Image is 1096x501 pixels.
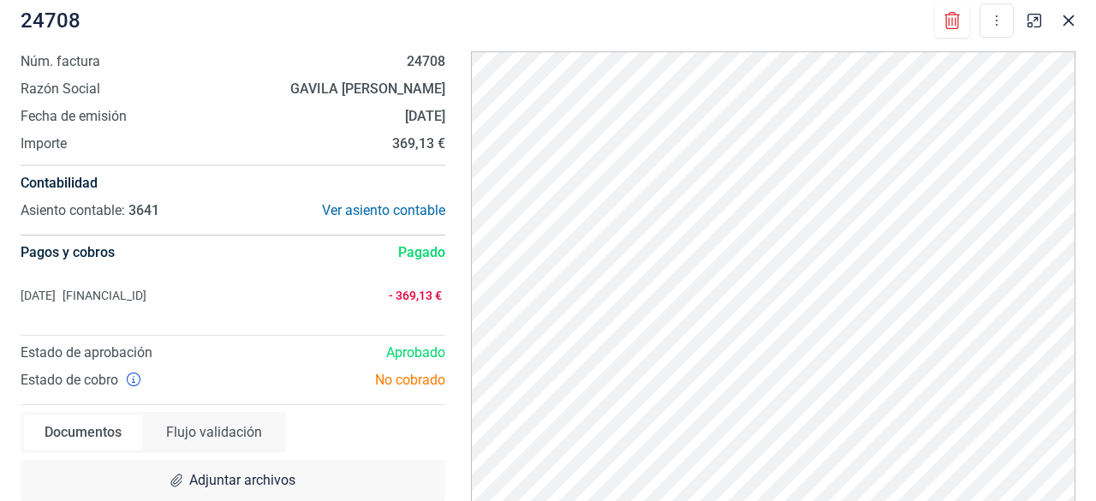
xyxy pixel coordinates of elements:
span: Adjuntar archivos [189,470,295,491]
span: Estado de cobro [21,370,118,391]
span: Fecha de emisión [21,106,127,127]
span: Estado de aprobación [21,344,152,361]
span: - 369,13 € [357,287,441,304]
strong: [DATE] [405,108,445,124]
span: [DATE] [21,287,56,304]
div: No cobrado [233,370,458,391]
h4: Contabilidad [21,173,445,194]
span: 3641 [128,202,159,218]
span: Núm. factura [21,51,100,72]
button: Close [1055,7,1082,34]
strong: GAVILA [PERSON_NAME] [290,81,445,97]
div: Ver asiento contable [233,200,445,221]
span: Importe [21,134,67,154]
span: Razón Social [21,79,100,99]
div: Adjuntar archivos [21,460,445,501]
h4: Pagos y cobros [21,236,115,270]
span: 24708 [21,7,80,34]
span: Asiento contable: [21,202,125,218]
span: Pagado [398,242,445,263]
div: Documentos [24,415,142,450]
strong: 24708 [407,53,445,69]
span: [FINANCIAL_ID] [63,287,146,304]
strong: 369,13 € [392,135,445,152]
div: Flujo validación [146,415,283,450]
div: Aprobado [233,343,458,363]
